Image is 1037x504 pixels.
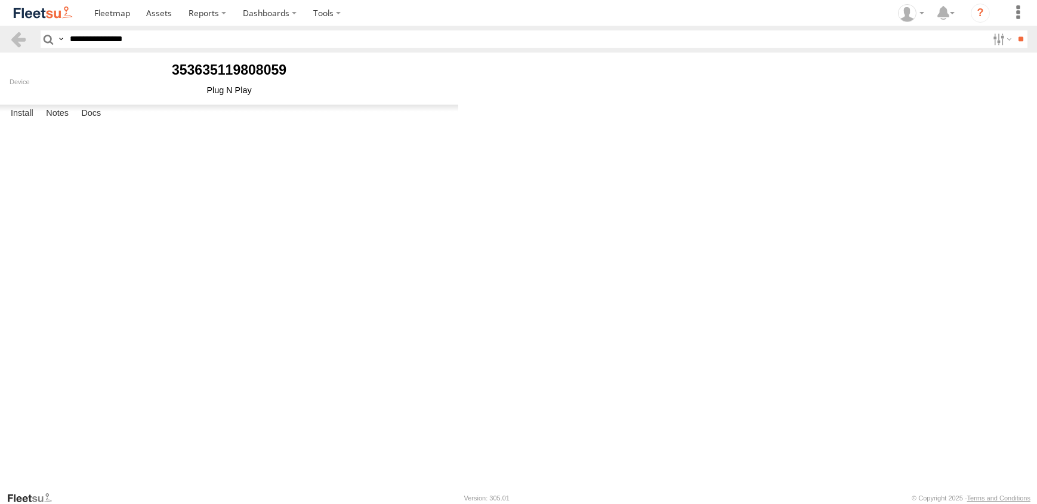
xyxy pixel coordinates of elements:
[967,494,1030,502] a: Terms and Conditions
[894,4,928,22] div: Nizarudeen Shajahan
[971,4,990,23] i: ?
[75,105,107,122] label: Docs
[56,30,66,48] label: Search Query
[12,5,74,21] img: fleetsu-logo-horizontal.svg
[7,492,61,504] a: Visit our Website
[10,85,449,95] div: Plug N Play
[912,494,1030,502] div: © Copyright 2025 -
[988,30,1014,48] label: Search Filter Options
[172,62,286,78] b: 353635119808059
[464,494,510,502] div: Version: 305.01
[10,30,27,48] a: Back to previous Page
[10,78,449,85] div: Device
[40,105,75,122] label: Notes
[5,105,39,122] label: Install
